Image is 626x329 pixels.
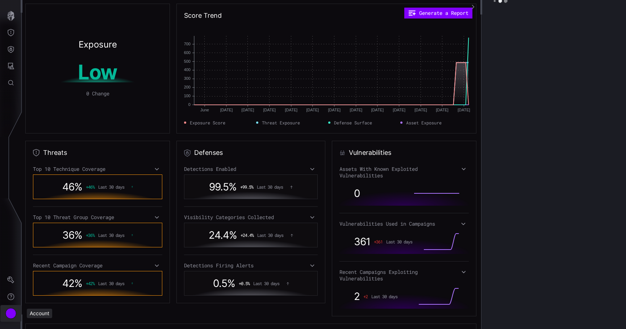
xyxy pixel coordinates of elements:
[33,90,162,97] div: 0 Change
[86,184,95,189] span: + 46 %
[404,8,472,18] button: Generate a Report
[414,108,427,112] text: [DATE]
[184,59,190,63] text: 500
[339,221,469,227] div: Vulnerabilities Used in Campaigns
[79,40,117,49] h2: Exposure
[334,119,372,126] span: Defense Surface
[184,262,318,269] div: Detections Firing Alerts
[184,50,190,55] text: 600
[62,277,82,289] span: 42 %
[209,181,237,193] span: 99.5 %
[374,239,383,244] span: + 361
[33,214,162,221] div: Top 10 Threat Group Coverage
[386,239,412,244] span: Last 30 days
[239,281,250,286] span: + 0.5 %
[350,108,362,112] text: [DATE]
[62,181,82,193] span: 46 %
[86,281,95,286] span: + 42 %
[339,166,469,179] div: Assets With Known Exploited Vulnerabilities
[209,229,237,241] span: 24.4 %
[37,62,158,82] h1: Low
[86,233,95,238] span: + 36 %
[98,281,124,286] span: Last 30 days
[354,187,360,200] span: 0
[354,290,360,303] span: 2
[241,233,254,238] span: + 24.4 %
[184,42,190,46] text: 700
[436,108,448,112] text: [DATE]
[98,184,124,189] span: Last 30 days
[184,94,190,98] text: 100
[257,184,283,189] span: Last 30 days
[458,108,470,112] text: [DATE]
[220,108,233,112] text: [DATE]
[253,281,279,286] span: Last 30 days
[240,184,253,189] span: + 99.5 %
[200,108,209,112] text: June
[328,108,341,112] text: [DATE]
[349,148,391,157] h2: Vulnerabilities
[406,119,442,126] span: Asset Exposure
[285,108,297,112] text: [DATE]
[241,108,254,112] text: [DATE]
[43,148,67,157] h2: Threats
[184,166,318,172] div: Detections Enabled
[194,148,223,157] h2: Defenses
[339,269,469,282] div: Recent Campaigns Exploiting Vulnerabilities
[33,262,162,269] div: Recent Campaign Coverage
[188,102,191,107] text: 0
[393,108,405,112] text: [DATE]
[371,294,397,299] span: Last 30 days
[371,108,384,112] text: [DATE]
[184,214,318,221] div: Visibility Categories Collected
[62,229,82,241] span: 36 %
[306,108,319,112] text: [DATE]
[33,166,162,172] div: Top 10 Technique Coverage
[257,233,283,238] span: Last 30 days
[354,235,370,248] span: 361
[27,309,52,318] div: Account
[213,277,235,289] span: 0.5 %
[98,233,124,238] span: Last 30 days
[363,294,368,299] span: + 2
[184,11,222,20] h2: Score Trend
[184,85,190,89] text: 200
[262,119,300,126] span: Threat Exposure
[184,76,190,81] text: 300
[263,108,276,112] text: [DATE]
[190,119,225,126] span: Exposure Score
[184,67,190,72] text: 400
